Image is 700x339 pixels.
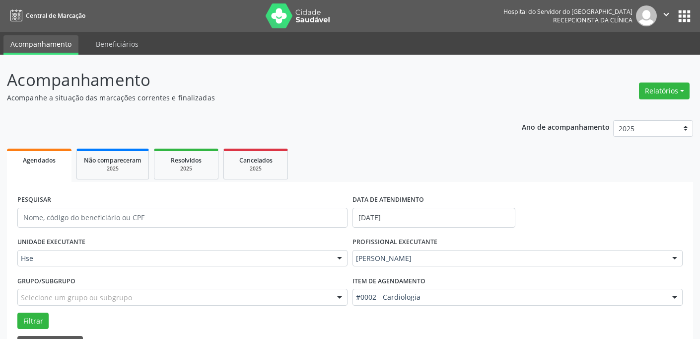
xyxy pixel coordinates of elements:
[639,83,690,99] button: Relatórios
[26,11,85,20] span: Central de Marcação
[17,192,51,208] label: PESQUISAR
[21,254,327,263] span: Hse
[17,273,75,289] label: Grupo/Subgrupo
[89,35,145,53] a: Beneficiários
[356,292,662,302] span: #0002 - Cardiologia
[352,273,425,289] label: Item de agendamento
[231,165,280,172] div: 2025
[3,35,78,55] a: Acompanhamento
[21,292,132,303] span: Selecione um grupo ou subgrupo
[239,156,273,165] span: Cancelados
[17,235,85,250] label: UNIDADE EXECUTANTE
[352,208,515,228] input: Selecione um intervalo
[7,7,85,24] a: Central de Marcação
[161,165,211,172] div: 2025
[657,5,676,26] button: 
[352,192,424,208] label: DATA DE ATENDIMENTO
[171,156,202,165] span: Resolvidos
[84,165,141,172] div: 2025
[17,313,49,330] button: Filtrar
[7,68,487,92] p: Acompanhamento
[522,120,610,133] p: Ano de acompanhamento
[7,92,487,103] p: Acompanhe a situação das marcações correntes e finalizadas
[84,156,141,165] span: Não compareceram
[553,16,632,24] span: Recepcionista da clínica
[352,235,437,250] label: PROFISSIONAL EXECUTANTE
[676,7,693,25] button: apps
[636,5,657,26] img: img
[503,7,632,16] div: Hospital do Servidor do [GEOGRAPHIC_DATA]
[17,208,348,228] input: Nome, código do beneficiário ou CPF
[661,9,672,20] i: 
[23,156,56,165] span: Agendados
[356,254,662,263] span: [PERSON_NAME]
